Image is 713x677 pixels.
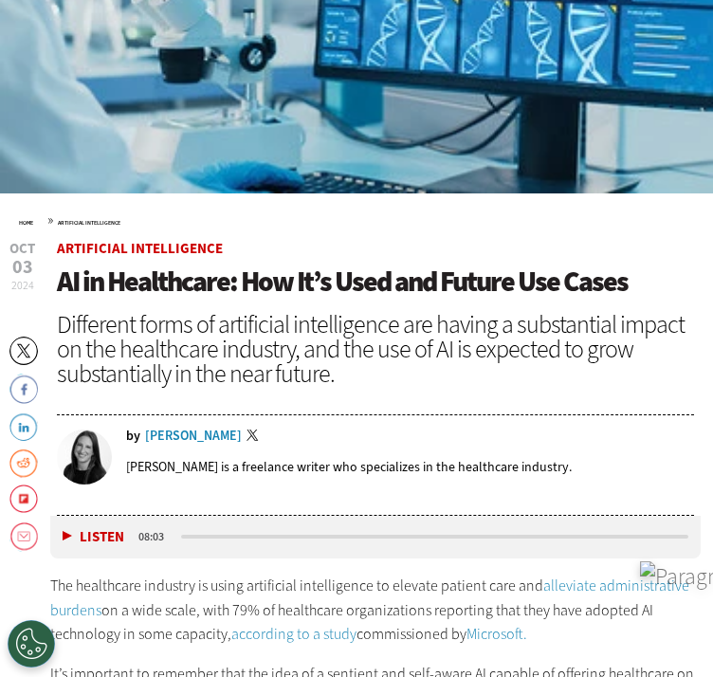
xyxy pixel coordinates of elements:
[57,239,223,258] a: Artificial Intelligence
[57,430,112,485] img: Erin Laviola
[19,212,694,228] div: »
[57,312,694,386] div: Different forms of artificial intelligence are having a substantial impact on the healthcare indu...
[11,278,34,293] span: 2024
[8,620,55,668] button: Open Preferences
[136,528,178,545] div: duration
[8,620,55,668] div: Cookies Settings
[126,458,572,476] p: [PERSON_NAME] is a freelance writer who specializes in the healthcare industry.
[466,624,527,644] a: Microsoft.
[50,516,700,558] div: media player
[19,219,33,227] a: Home
[63,530,124,544] button: Listen
[50,574,700,647] p: The healthcare industry is using artificial intelligence to elevate patient care and on a wide sc...
[9,258,35,277] span: 03
[57,263,628,301] span: AI in Healthcare: How It’s Used and Future Use Cases
[247,430,264,445] a: Twitter
[58,219,120,227] a: Artificial Intelligence
[126,430,140,443] span: by
[231,624,356,644] a: according to a study
[9,242,35,256] span: Oct
[145,430,242,443] a: [PERSON_NAME]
